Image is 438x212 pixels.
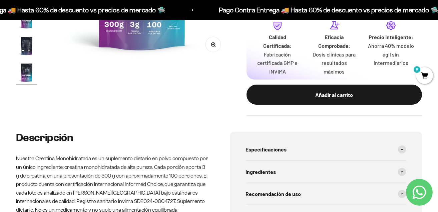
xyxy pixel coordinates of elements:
h2: Descripción [16,132,208,143]
img: Creatina Monohidrato [16,35,37,57]
summary: Recomendación de uso [246,183,406,205]
summary: Ingredientes [246,161,406,183]
strong: Precio Inteligente: [369,34,413,40]
span: Recomendación de uso [246,190,301,198]
mark: 0 [413,66,421,74]
p: Ahorra 40% modelo ágil sin intermediarios [368,41,414,67]
button: Ir al artículo 9 [16,62,37,85]
img: Creatina Monohidrato [16,62,37,83]
button: Ir al artículo 7 [16,8,37,32]
summary: Especificaciones [246,138,406,161]
strong: Calidad Certificada: [263,34,292,49]
span: Especificaciones [246,145,287,154]
a: 0 [416,73,433,80]
span: Ingredientes [246,168,276,176]
button: Ir al artículo 8 [16,35,37,59]
button: Añadir al carrito [247,85,422,105]
p: Fabricación certificada GMP e INVIMA [255,50,301,76]
strong: Eficacia Comprobada: [318,34,350,49]
div: Añadir al carrito [260,91,409,99]
p: Pago Contra Entrega 🚚 Hasta 60% de descuento vs precios de mercado 🛸 [217,5,437,15]
p: Dosis clínicas para resultados máximos [311,50,357,76]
